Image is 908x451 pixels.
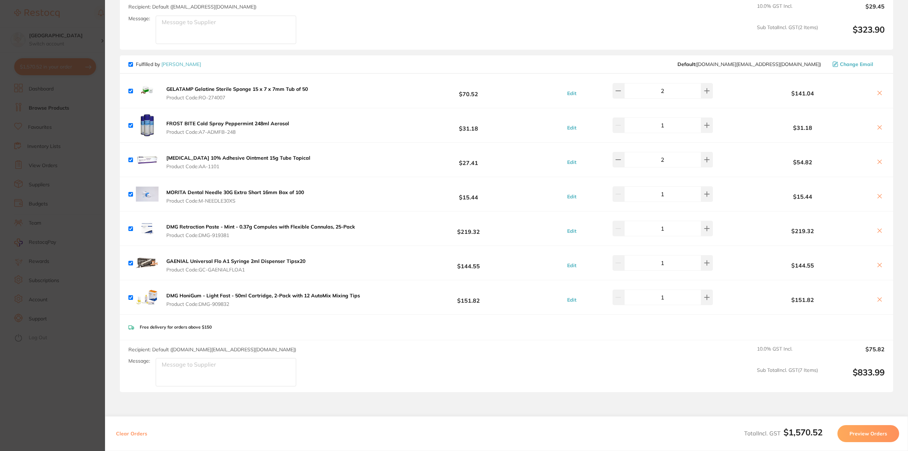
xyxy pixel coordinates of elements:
[164,189,306,204] button: MORITA Dental Needle 30G Extra Short 16mm Box of 100 Product Code:M-NEEDLE30XS
[136,217,159,240] img: MDBybnpmMg
[166,198,304,204] span: Product Code: M-NEEDLE30XS
[393,291,544,304] b: $151.82
[166,301,360,307] span: Product Code: DMG-909832
[565,159,578,165] button: Edit
[164,292,362,307] button: DMG HoniGum - Light Fast - 50ml Cartridge, 2-Pack with 12 AutoMix Mixing Tips Product Code:DMG-90...
[677,61,695,67] b: Default
[393,153,544,166] b: $27.41
[565,297,578,303] button: Edit
[744,430,823,437] span: Total Incl. GST
[757,346,818,362] span: 10.0 % GST Incl.
[393,188,544,201] b: $15.44
[733,297,872,303] b: $151.82
[733,228,872,234] b: $219.32
[136,148,159,171] img: bXJoMjI0Mg
[733,125,872,131] b: $31.18
[757,367,818,387] span: Sub Total Incl. GST ( 7 Items)
[733,90,872,97] b: $141.04
[164,86,310,101] button: GELATAMP Gelatine Sterile Sponge 15 x 7 x 7mm Tub of 50 Product Code:RO-274007
[565,90,578,97] button: Edit
[136,61,201,67] p: Fulfilled by
[166,86,308,92] b: GELATAMP Gelatine Sterile Sponge 15 x 7 x 7mm Tub of 50
[166,232,355,238] span: Product Code: DMG-919381
[784,427,823,438] b: $1,570.52
[140,325,212,330] p: Free delivery for orders above $150
[114,425,149,442] button: Clear Orders
[837,425,899,442] button: Preview Orders
[166,292,360,299] b: DMG HoniGum - Light Fast - 50ml Cartridge, 2-Pack with 12 AutoMix Mixing Tips
[136,252,159,274] img: aHpxdXliMw
[164,120,291,135] button: FROST BITE Cold Spray Peppermint 248ml Aerosol Product Code:A7-ADMFB-248
[824,346,885,362] output: $75.82
[166,258,305,264] b: GAENIAL Universal Flo A1 Syringe 2ml Dispenser Tipsx20
[136,183,159,205] img: NDlmNWt5aA
[393,222,544,235] b: $219.32
[565,125,578,131] button: Edit
[824,3,885,19] output: $29.45
[840,61,873,67] span: Change Email
[166,95,308,100] span: Product Code: RO-274007
[128,16,150,22] label: Message:
[161,61,201,67] a: [PERSON_NAME]
[824,367,885,387] output: $833.99
[136,286,159,309] img: aHpmNzN6dA
[565,228,578,234] button: Edit
[393,84,544,98] b: $70.52
[164,224,357,238] button: DMG Retraction Paste - Mint - 0.37g Compules with Flexible Cannulas, 25-Pack Product Code:DMG-919381
[757,3,818,19] span: 10.0 % GST Incl.
[128,4,256,10] span: Recipient: Default ( [EMAIL_ADDRESS][DOMAIN_NAME] )
[733,262,872,269] b: $144.55
[565,262,578,269] button: Edit
[128,346,296,353] span: Recipient: Default ( [DOMAIN_NAME][EMAIL_ADDRESS][DOMAIN_NAME] )
[166,189,304,196] b: MORITA Dental Needle 30G Extra Short 16mm Box of 100
[757,24,818,44] span: Sub Total Incl. GST ( 2 Items)
[166,155,310,161] b: [MEDICAL_DATA] 10% Adhesive Ointment 15g Tube Topical
[166,267,305,273] span: Product Code: GC-GAENIALFLOA1
[166,224,355,230] b: DMG Retraction Paste - Mint - 0.37g Compules with Flexible Cannulas, 25-Pack
[824,24,885,44] output: $323.90
[830,61,885,67] button: Change Email
[128,358,150,364] label: Message:
[166,164,310,169] span: Product Code: AA-1101
[166,129,289,135] span: Product Code: A7-ADMFB-248
[164,155,312,170] button: [MEDICAL_DATA] 10% Adhesive Ointment 15g Tube Topical Product Code:AA-1101
[136,79,159,102] img: M3puOWxicg
[164,258,308,273] button: GAENIAL Universal Flo A1 Syringe 2ml Dispenser Tipsx20 Product Code:GC-GAENIALFLOA1
[733,159,872,165] b: $54.82
[733,193,872,200] b: $15.44
[393,119,544,132] b: $31.18
[166,120,289,127] b: FROST BITE Cold Spray Peppermint 248ml Aerosol
[393,257,544,270] b: $144.55
[565,193,578,200] button: Edit
[677,61,821,67] span: customer.care@henryschein.com.au
[136,114,159,137] img: Z3BhNmdnZA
